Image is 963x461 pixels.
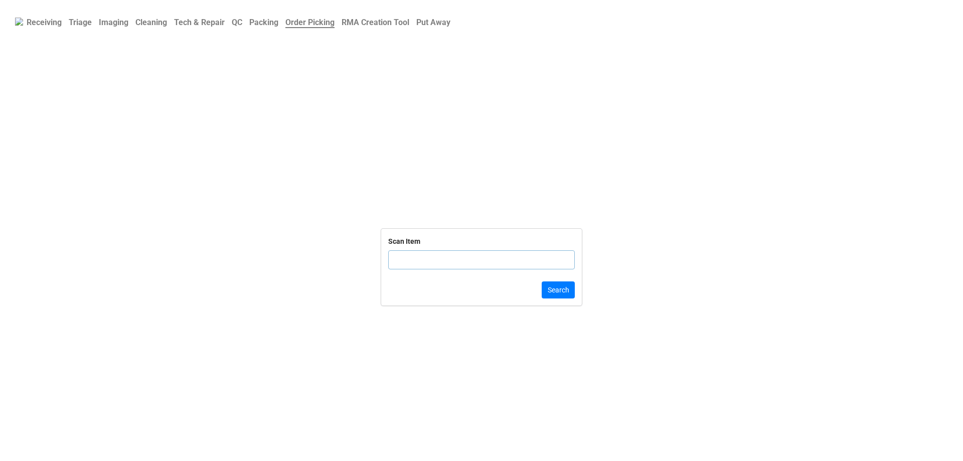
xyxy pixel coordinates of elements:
a: Triage [65,13,95,32]
b: Packing [249,18,278,27]
b: RMA Creation Tool [342,18,409,27]
a: Imaging [95,13,132,32]
a: Receiving [23,13,65,32]
a: Packing [246,13,282,32]
a: RMA Creation Tool [338,13,413,32]
b: Receiving [27,18,62,27]
div: Scan Item [388,236,420,247]
button: Search [542,281,575,298]
b: Imaging [99,18,128,27]
b: Tech & Repair [174,18,225,27]
b: Order Picking [285,18,335,28]
a: QC [228,13,246,32]
a: Put Away [413,13,454,32]
b: Triage [69,18,92,27]
a: Cleaning [132,13,171,32]
a: Order Picking [282,13,338,32]
img: RexiLogo.png [15,18,23,26]
a: Tech & Repair [171,13,228,32]
b: QC [232,18,242,27]
b: Cleaning [135,18,167,27]
b: Put Away [416,18,450,27]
